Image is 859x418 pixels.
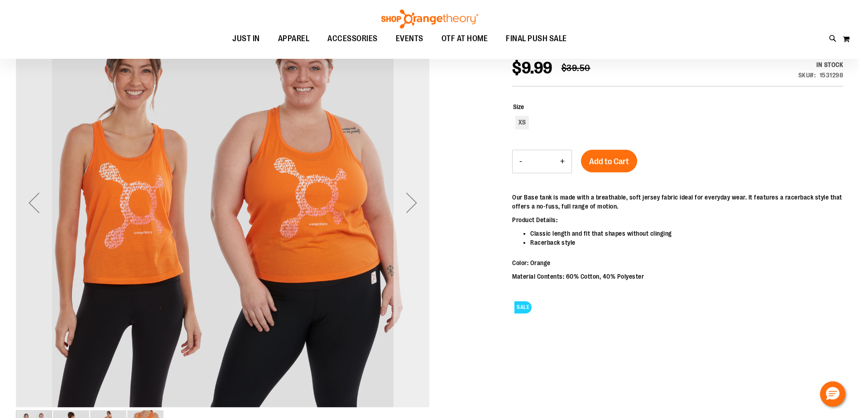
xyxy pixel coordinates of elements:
span: OTF AT HOME [441,28,488,49]
a: JUST IN [223,28,269,49]
p: Product Details: [512,215,843,224]
div: XS [515,116,529,129]
div: Availability [798,60,844,69]
li: Racerback style [530,238,843,247]
a: EVENTS [387,28,432,49]
a: ACCESSORIES [318,28,387,49]
span: SALE [514,301,532,313]
button: Add to Cart [581,150,637,172]
a: APPAREL [269,28,319,49]
p: Material Contents: 60% Cotton, 40% Polyester [512,272,843,281]
a: OTF AT HOME [432,28,497,49]
span: JUST IN [232,28,260,49]
a: FINAL PUSH SALE [497,28,576,49]
strong: SKU [798,71,816,79]
span: $39.50 [561,63,590,73]
button: Increase product quantity [553,150,571,173]
span: Add to Cart [589,157,629,166]
div: In stock [798,60,844,69]
span: Size [513,103,524,110]
span: APPAREL [278,28,310,49]
p: Our Base tank is made with a breathable, soft jersey fabric ideal for everyday wear. It features ... [512,193,843,211]
span: EVENTS [396,28,423,49]
p: Color: Orange [512,258,843,267]
li: Classic length and fit that shapes without clinging [530,229,843,238]
span: FINAL PUSH SALE [506,28,567,49]
div: 1531298 [820,71,844,80]
button: Hello, have a question? Let’s chat. [820,381,845,407]
img: Shop Orangetheory [380,9,480,28]
span: ACCESSORIES [327,28,378,49]
span: $9.99 [512,59,552,77]
input: Product quantity [529,151,553,172]
button: Decrease product quantity [513,150,529,173]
